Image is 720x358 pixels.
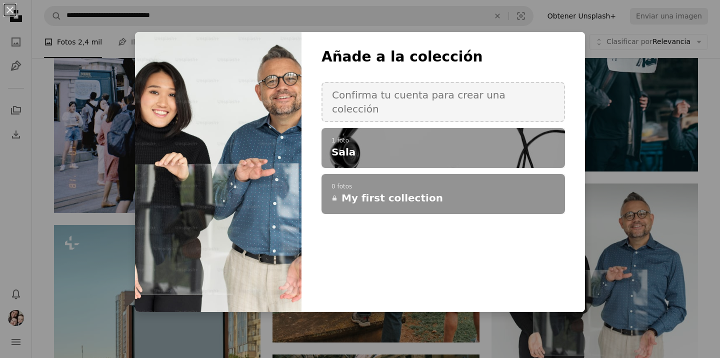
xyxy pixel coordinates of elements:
[341,191,443,205] span: My first collection
[331,183,555,191] p: 0 fotos
[331,145,355,159] span: Sala
[321,128,565,168] button: 1 fotoSala
[321,174,565,214] button: 0 fotosMy first collection
[321,48,565,66] h3: Añade a la colección
[331,137,555,145] p: 1 foto
[321,82,565,122] button: Confirma tu cuenta para crear una colección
